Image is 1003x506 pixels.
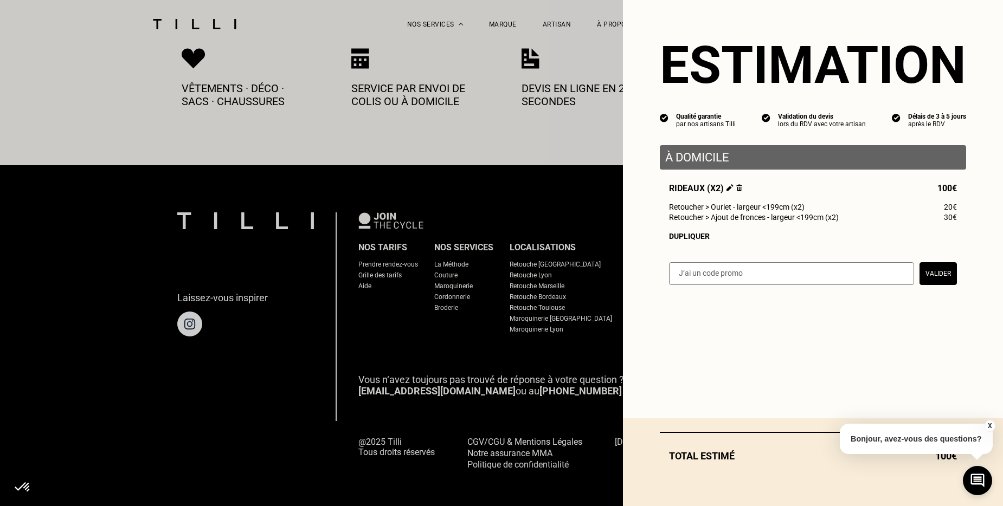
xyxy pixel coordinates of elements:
[920,262,957,285] button: Valider
[665,151,961,164] p: À domicile
[726,184,734,191] img: Éditer
[669,232,957,241] div: Dupliquer
[778,120,866,128] div: lors du RDV avec votre artisan
[944,203,957,211] span: 20€
[762,113,770,122] img: icon list info
[908,113,966,120] div: Délais de 3 à 5 jours
[669,183,742,193] span: Rideaux (x2)
[660,450,966,462] div: Total estimé
[676,120,736,128] div: par nos artisans Tilli
[892,113,901,122] img: icon list info
[937,183,957,193] span: 100€
[669,262,914,285] input: J‘ai un code promo
[778,113,866,120] div: Validation du devis
[736,184,742,191] img: Supprimer
[840,424,993,454] p: Bonjour, avez-vous des questions?
[944,213,957,222] span: 30€
[660,35,966,95] section: Estimation
[676,113,736,120] div: Qualité garantie
[669,213,839,222] span: Retoucher > Ajout de fronces - largeur <199cm (x2)
[984,420,995,432] button: X
[669,203,805,211] span: Retoucher > Ourlet - largeur <199cm (x2)
[660,113,668,122] img: icon list info
[908,120,966,128] div: après le RDV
